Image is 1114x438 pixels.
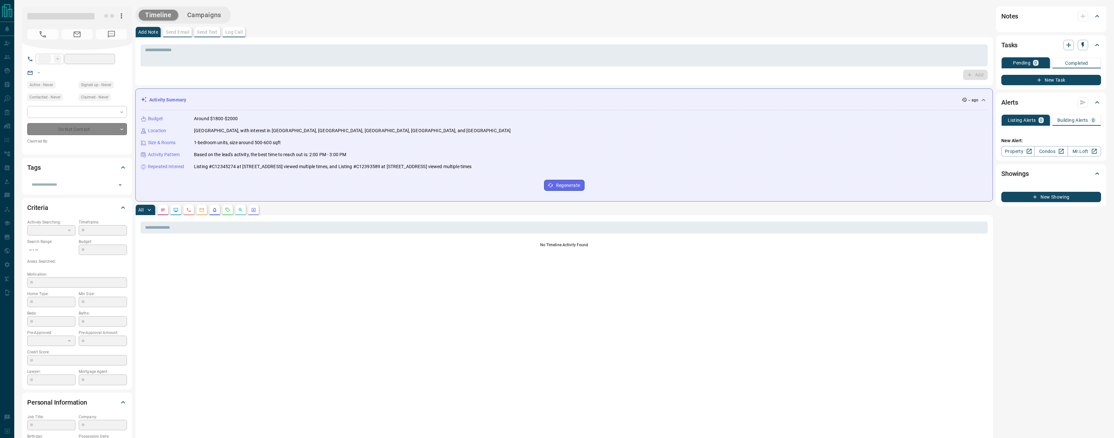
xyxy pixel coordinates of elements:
[148,115,163,122] p: Budget
[141,242,988,248] p: No Timeline Activity Found
[27,259,127,264] p: Areas Searched:
[194,163,472,170] p: Listing #C12345274 at [STREET_ADDRESS] viewed multiple times, and Listing #C12393589 at [STREET_A...
[199,207,204,213] svg: Emails
[27,349,127,355] p: Credit Score:
[148,163,184,170] p: Repeated Interest
[1001,95,1101,110] div: Alerts
[181,10,228,20] button: Campaigns
[149,97,186,103] p: Activity Summary
[1065,61,1088,65] p: Completed
[968,97,978,103] p: -- ago
[1057,118,1088,122] p: Building Alerts
[27,395,127,410] div: Personal Information
[81,82,111,88] span: Signed up - Never
[139,10,178,20] button: Timeline
[1092,118,1095,122] p: 0
[79,330,127,336] p: Pre-Approval Amount:
[81,94,108,100] span: Claimed - Never
[148,127,166,134] p: Location
[27,330,75,336] p: Pre-Approved:
[27,239,75,245] p: Search Range:
[225,207,230,213] svg: Requests
[173,207,178,213] svg: Lead Browsing Activity
[29,94,61,100] span: Contacted - Never
[141,94,987,106] div: Activity Summary-- ago
[27,369,75,375] p: Lawyer:
[1034,61,1037,65] p: 0
[1001,37,1101,53] div: Tasks
[138,30,158,34] p: Add Note
[194,139,281,146] p: 1-bedroom units, size around 500-600 sqft
[544,180,585,191] button: Regenerate
[212,207,217,213] svg: Listing Alerts
[148,151,180,158] p: Activity Pattern
[27,123,127,135] div: Do Not Contact
[1001,192,1101,202] button: New Showing
[1034,146,1068,156] a: Condos
[27,414,75,420] p: Job Title:
[1001,97,1018,108] h2: Alerts
[1001,75,1101,85] button: New Task
[138,208,143,212] p: All
[27,219,75,225] p: Actively Searching:
[186,207,191,213] svg: Calls
[27,245,75,255] p: -- - --
[1001,8,1101,24] div: Notes
[1008,118,1036,122] p: Listing Alerts
[27,202,48,213] h2: Criteria
[96,29,127,40] span: No Number
[79,369,127,375] p: Mortgage Agent:
[79,219,127,225] p: Timeframe:
[38,70,40,75] a: --
[79,239,127,245] p: Budget:
[79,310,127,316] p: Baths:
[160,207,165,213] svg: Notes
[1001,40,1017,50] h2: Tasks
[27,200,127,215] div: Criteria
[1001,11,1018,21] h2: Notes
[29,82,53,88] span: Active - Never
[27,271,127,277] p: Motivation:
[238,207,243,213] svg: Opportunities
[1013,61,1030,65] p: Pending
[27,162,40,173] h2: Tags
[27,291,75,297] p: Home Type:
[1001,146,1035,156] a: Property
[79,414,127,420] p: Company:
[194,151,346,158] p: Based on the lead's activity, the best time to reach out is: 2:00 PM - 3:00 PM
[27,29,58,40] span: No Number
[27,310,75,316] p: Beds:
[1001,137,1101,144] p: New Alert:
[79,291,127,297] p: Min Size:
[194,115,238,122] p: Around $1800-$2000
[1068,146,1101,156] a: Mr.Loft
[1001,166,1101,181] div: Showings
[27,397,87,408] h2: Personal Information
[62,29,93,40] span: No Email
[1040,118,1042,122] p: 0
[27,138,127,144] p: Claimed By:
[116,180,125,190] button: Open
[194,127,511,134] p: [GEOGRAPHIC_DATA], with interest in [GEOGRAPHIC_DATA], [GEOGRAPHIC_DATA], [GEOGRAPHIC_DATA], [GEO...
[251,207,256,213] svg: Agent Actions
[1001,168,1029,179] h2: Showings
[27,160,127,175] div: Tags
[148,139,176,146] p: Size & Rooms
